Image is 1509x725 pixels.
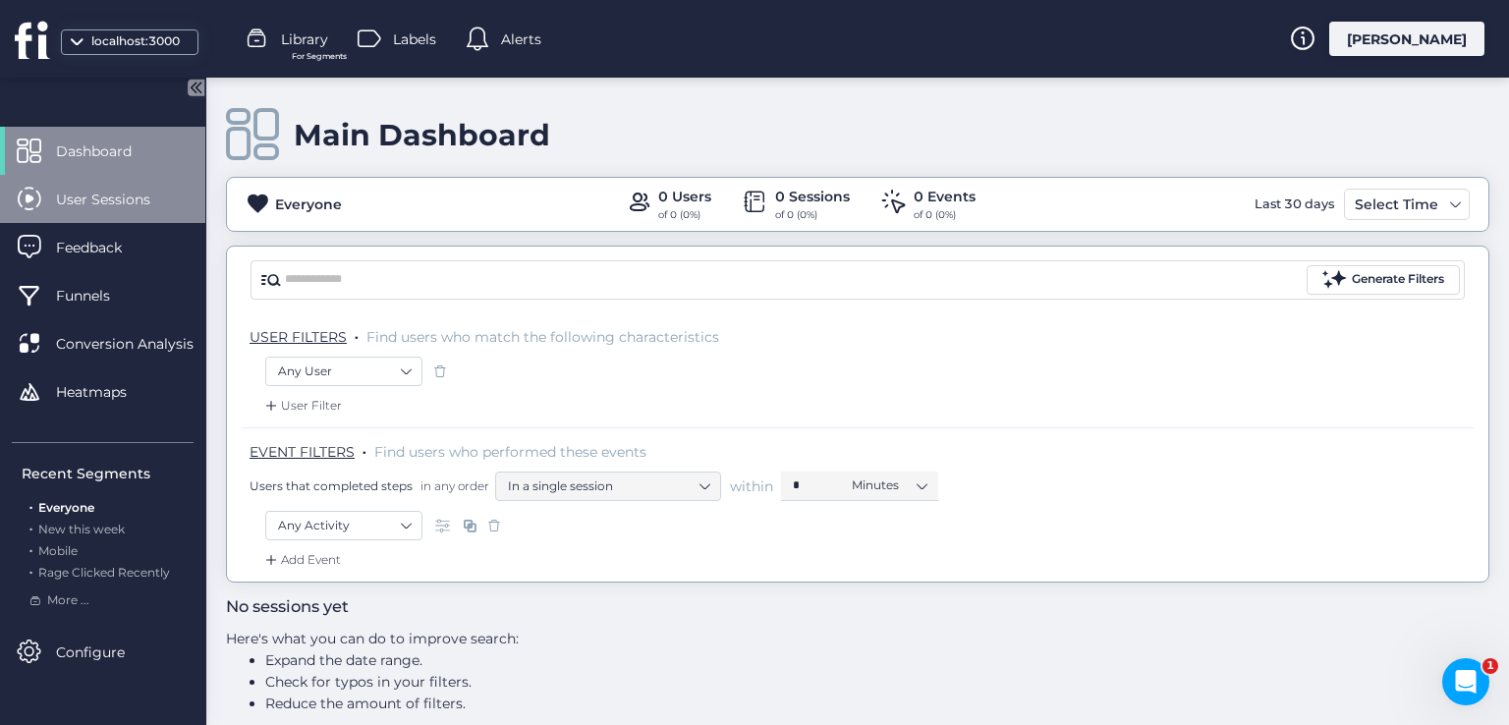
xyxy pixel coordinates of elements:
div: Add Event [261,550,341,570]
span: in any order [417,477,489,494]
span: . [29,518,32,536]
span: Find users who performed these events [374,443,646,461]
div: 0 Events [914,186,976,207]
span: Library [281,28,328,50]
span: within [730,476,773,496]
span: Configure [56,641,154,663]
div: 0 Users [658,186,711,207]
span: Find users who match the following characteristics [366,328,719,346]
span: Labels [393,28,436,50]
span: More ... [47,591,89,610]
span: Funnels [56,285,140,307]
span: Feedback [56,237,151,258]
li: Reduce the amount of filters. [265,693,1040,714]
span: For Segments [292,50,347,63]
div: Here's what you can do to improve search: [226,628,1040,714]
div: of 0 (0%) [914,207,976,223]
span: Heatmaps [56,381,156,403]
span: 1 [1482,658,1498,674]
div: Last 30 days [1250,189,1339,220]
div: localhost:3000 [86,32,185,51]
button: Generate Filters [1307,265,1460,295]
div: Recent Segments [22,463,194,484]
nz-select-item: Minutes [852,471,926,500]
span: USER FILTERS [250,328,347,346]
div: [PERSON_NAME] [1329,22,1484,56]
nz-select-item: In a single session [508,472,708,501]
span: Dashboard [56,140,161,162]
span: . [29,539,32,558]
iframe: Intercom live chat [1442,658,1489,705]
span: Alerts [501,28,541,50]
div: Generate Filters [1352,270,1444,289]
span: New this week [38,522,125,536]
div: of 0 (0%) [658,207,711,223]
span: User Sessions [56,189,180,210]
span: Mobile [38,543,78,558]
div: User Filter [261,396,342,416]
span: Rage Clicked Recently [38,565,170,580]
span: Everyone [38,500,94,515]
nz-select-item: Any User [278,357,410,386]
div: 0 Sessions [775,186,850,207]
div: of 0 (0%) [775,207,850,223]
div: Everyone [275,194,342,215]
li: Expand the date range. [265,649,1040,671]
li: Check for typos in your filters. [265,671,1040,693]
span: . [29,496,32,515]
span: . [29,561,32,580]
div: Select Time [1350,193,1443,216]
nz-select-item: Any Activity [278,511,410,540]
div: Main Dashboard [294,117,550,153]
span: . [355,324,359,344]
span: EVENT FILTERS [250,443,355,461]
span: Conversion Analysis [56,333,223,355]
span: Users that completed steps [250,477,413,494]
span: . [363,439,366,459]
h3: No sessions yet [226,594,1040,620]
